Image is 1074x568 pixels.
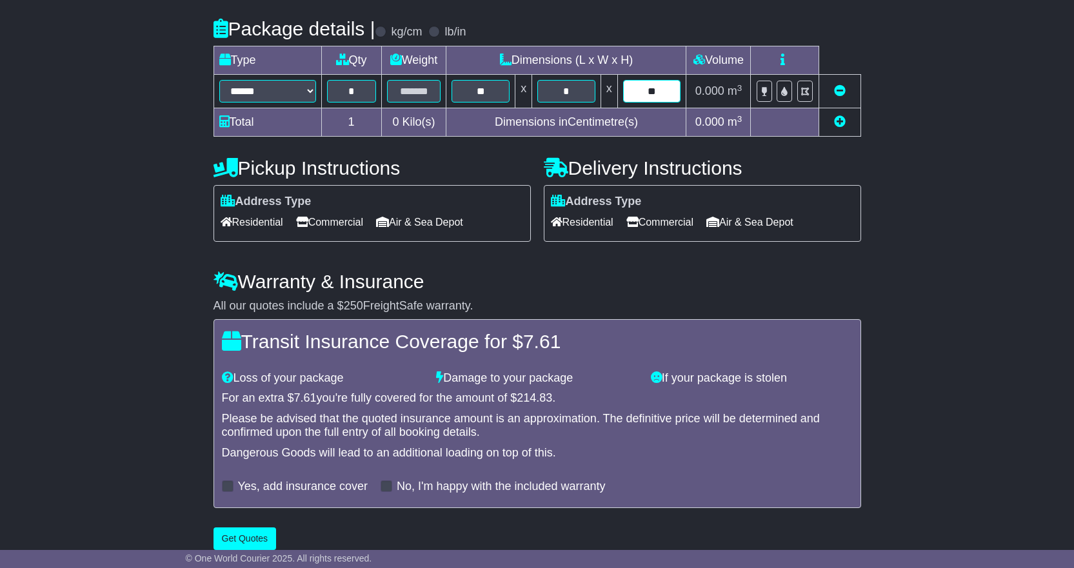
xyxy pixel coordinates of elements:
[222,331,853,352] h4: Transit Insurance Coverage for $
[214,527,277,550] button: Get Quotes
[446,46,686,75] td: Dimensions (L x W x H)
[706,212,793,232] span: Air & Sea Depot
[214,271,861,292] h4: Warranty & Insurance
[221,212,283,232] span: Residential
[515,75,532,108] td: x
[296,212,363,232] span: Commercial
[222,391,853,406] div: For an extra $ you're fully covered for the amount of $ .
[834,84,846,97] a: Remove this item
[644,371,859,386] div: If your package is stolen
[214,18,375,39] h4: Package details |
[321,108,381,137] td: 1
[728,84,742,97] span: m
[186,553,372,563] span: © One World Courier 2025. All rights reserved.
[381,108,446,137] td: Kilo(s)
[686,46,751,75] td: Volume
[728,115,742,128] span: m
[551,195,642,209] label: Address Type
[376,212,463,232] span: Air & Sea Depot
[381,46,446,75] td: Weight
[222,412,853,440] div: Please be advised that the quoted insurance amount is an approximation. The definitive price will...
[737,114,742,124] sup: 3
[344,299,363,312] span: 250
[214,108,321,137] td: Total
[626,212,693,232] span: Commercial
[430,371,644,386] div: Damage to your package
[695,115,724,128] span: 0.000
[523,331,561,352] span: 7.61
[214,157,531,179] h4: Pickup Instructions
[695,84,724,97] span: 0.000
[517,391,552,404] span: 214.83
[544,157,861,179] h4: Delivery Instructions
[215,371,430,386] div: Loss of your package
[446,108,686,137] td: Dimensions in Centimetre(s)
[214,46,321,75] td: Type
[601,75,617,108] td: x
[834,115,846,128] a: Add new item
[551,212,613,232] span: Residential
[391,25,422,39] label: kg/cm
[397,480,606,494] label: No, I'm happy with the included warranty
[238,480,368,494] label: Yes, add insurance cover
[222,446,853,460] div: Dangerous Goods will lead to an additional loading on top of this.
[214,299,861,313] div: All our quotes include a $ FreightSafe warranty.
[294,391,317,404] span: 7.61
[444,25,466,39] label: lb/in
[321,46,381,75] td: Qty
[737,83,742,93] sup: 3
[221,195,312,209] label: Address Type
[392,115,399,128] span: 0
